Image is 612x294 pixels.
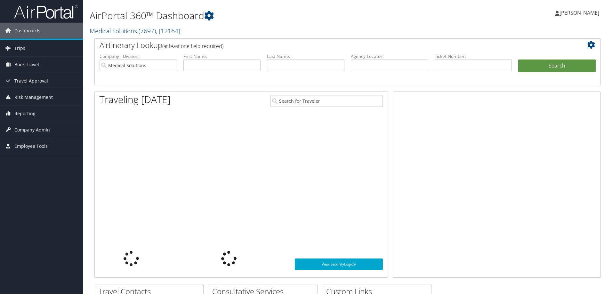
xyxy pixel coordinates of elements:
[518,60,596,72] button: Search
[90,27,180,35] a: Medical Solutions
[14,73,48,89] span: Travel Approval
[435,53,512,60] label: Ticket Number:
[270,95,383,107] input: Search for Traveler
[100,53,177,60] label: Company - Division:
[100,40,553,51] h2: Airtinerary Lookup
[139,27,156,35] span: ( 7697 )
[14,4,78,19] img: airportal-logo.png
[90,9,434,22] h1: AirPortal 360™ Dashboard
[14,23,40,39] span: Dashboards
[14,106,36,122] span: Reporting
[267,53,344,60] label: Last Name:
[560,9,599,16] span: [PERSON_NAME]
[14,57,39,73] span: Book Travel
[100,93,171,106] h1: Traveling [DATE]
[14,138,48,154] span: Employee Tools
[555,3,606,22] a: [PERSON_NAME]
[295,258,383,270] a: View SecurityLogic®
[14,40,25,56] span: Trips
[183,53,261,60] label: First Name:
[14,122,50,138] span: Company Admin
[14,89,53,105] span: Risk Management
[156,27,180,35] span: , [ 12164 ]
[351,53,428,60] label: Agency Locator:
[162,43,223,50] span: (at least one field required)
